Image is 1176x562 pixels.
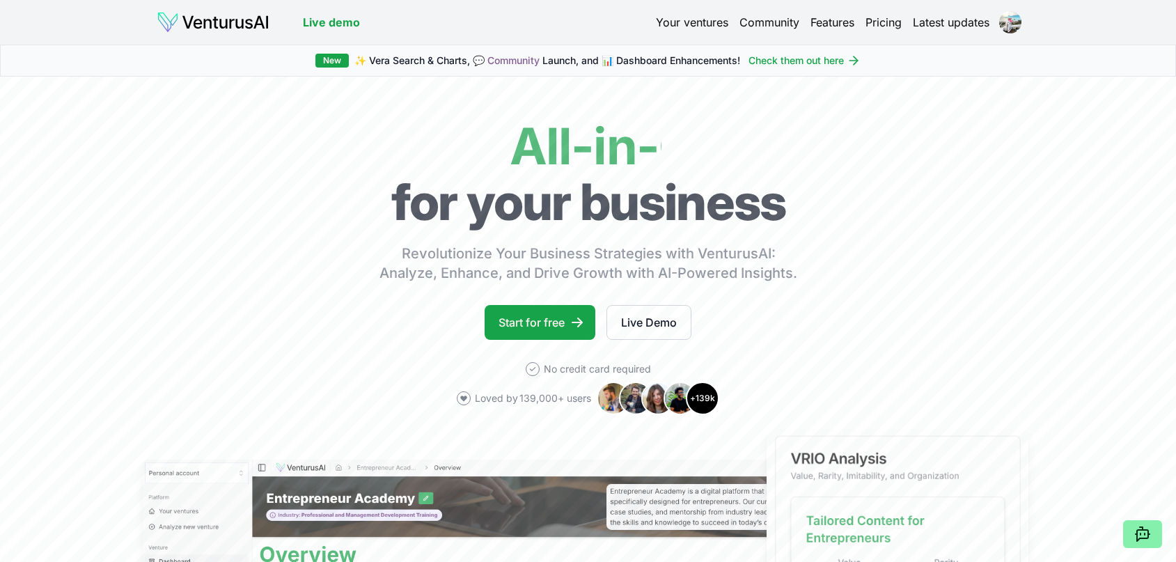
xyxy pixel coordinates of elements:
[656,14,728,31] a: Your ventures
[739,14,799,31] a: Community
[606,305,691,340] a: Live Demo
[315,54,349,68] div: New
[597,382,630,415] img: Avatar 1
[865,14,902,31] a: Pricing
[664,382,697,415] img: Avatar 4
[810,14,854,31] a: Features
[999,11,1021,33] img: ACg8ocJZ9HdxkRYuZitWL6xJzjLlKaJGRxP52ZduC6wjyW_Q16D3117X=s96-c
[157,11,269,33] img: logo
[303,14,360,31] a: Live demo
[487,54,540,66] a: Community
[913,14,989,31] a: Latest updates
[641,382,675,415] img: Avatar 3
[354,54,740,68] span: ✨ Vera Search & Charts, 💬 Launch, and 📊 Dashboard Enhancements!
[748,54,861,68] a: Check them out here
[485,305,595,340] a: Start for free
[619,382,652,415] img: Avatar 2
